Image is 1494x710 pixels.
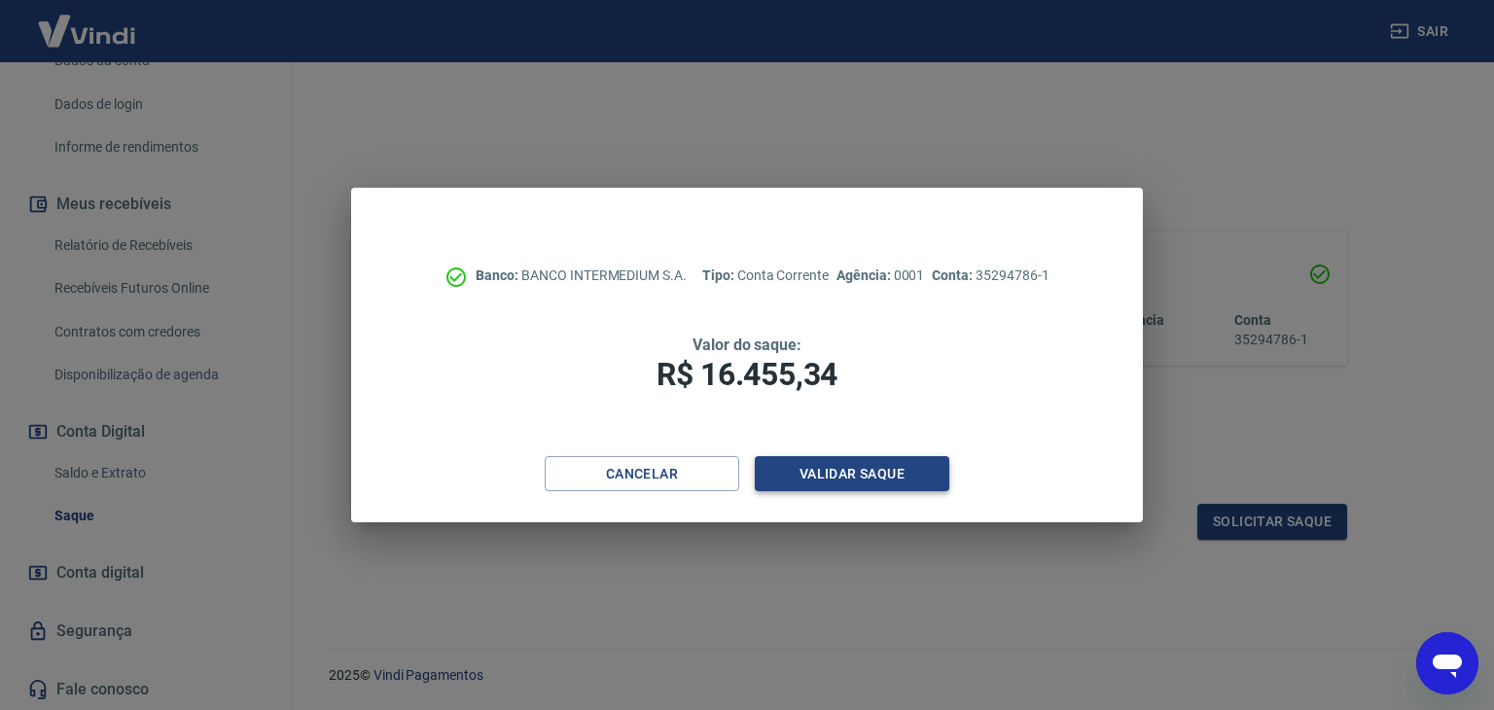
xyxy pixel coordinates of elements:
p: 0001 [836,266,924,286]
p: 35294786-1 [932,266,1049,286]
p: BANCO INTERMEDIUM S.A. [476,266,687,286]
iframe: Botão para abrir a janela de mensagens [1416,632,1478,694]
span: Valor do saque: [693,336,801,354]
span: Conta: [932,267,976,283]
span: Banco: [476,267,521,283]
span: Tipo: [702,267,737,283]
button: Cancelar [545,456,739,492]
span: Agência: [836,267,894,283]
p: Conta Corrente [702,266,829,286]
button: Validar saque [755,456,949,492]
span: R$ 16.455,34 [657,356,837,393]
